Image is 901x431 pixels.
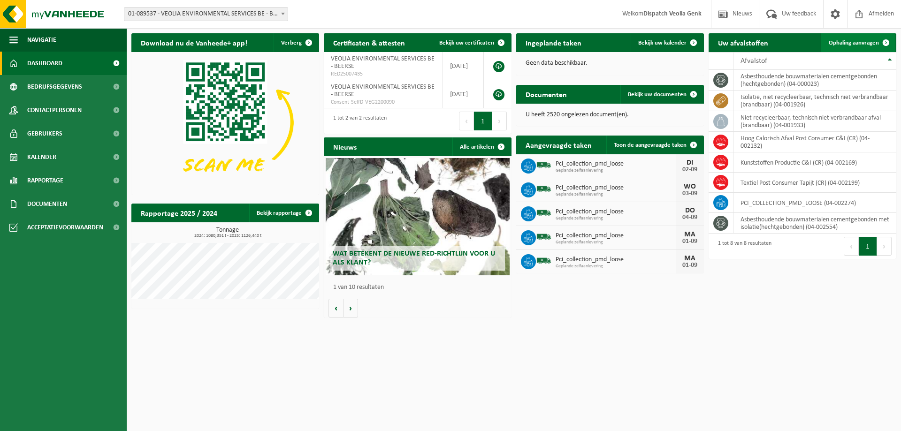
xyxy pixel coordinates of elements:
[281,40,302,46] span: Verberg
[844,237,859,256] button: Previous
[680,262,699,269] div: 01-09
[556,216,676,221] span: Geplande zelfaanlevering
[27,98,82,122] span: Contactpersonen
[452,137,511,156] a: Alle artikelen
[614,142,687,148] span: Toon de aangevraagde taken
[631,33,703,52] a: Bekijk uw kalender
[492,112,507,130] button: Next
[274,33,318,52] button: Verberg
[333,284,507,291] p: 1 van 10 resultaten
[556,168,676,174] span: Geplande zelfaanlevering
[516,85,576,103] h2: Documenten
[27,52,62,75] span: Dashboard
[27,75,82,98] span: Bedrijfsgegevens
[443,80,484,108] td: [DATE]
[620,85,703,104] a: Bekijk uw documenten
[536,253,552,269] img: BL-SO-LV
[328,111,387,131] div: 1 tot 2 van 2 resultaten
[536,229,552,245] img: BL-SO-LV
[733,111,896,132] td: niet recycleerbaar, technisch niet verbrandbaar afval (brandbaar) (04-001933)
[556,256,676,264] span: Pci_collection_pmd_loose
[27,216,103,239] span: Acceptatievoorwaarden
[474,112,492,130] button: 1
[829,40,879,46] span: Ophaling aanvragen
[680,159,699,166] div: DI
[516,33,591,52] h2: Ingeplande taken
[606,136,703,154] a: Toon de aangevraagde taken
[516,136,601,154] h2: Aangevraagde taken
[733,91,896,111] td: isolatie, niet recycleerbaar, technisch niet verbrandbaar (brandbaar) (04-001926)
[131,52,319,193] img: Download de VHEPlus App
[556,240,676,245] span: Geplande zelfaanlevering
[556,232,676,240] span: Pci_collection_pmd_loose
[733,173,896,193] td: Textiel Post Consumer Tapijt (CR) (04-002199)
[556,208,676,216] span: Pci_collection_pmd_loose
[331,98,435,106] span: Consent-SelfD-VEG2200090
[556,184,676,192] span: Pci_collection_pmd_loose
[536,157,552,173] img: BL-SO-LV
[877,237,892,256] button: Next
[131,204,227,222] h2: Rapportage 2025 / 2024
[680,238,699,245] div: 01-09
[333,250,495,266] span: Wat betekent de nieuwe RED-richtlijn voor u als klant?
[136,227,319,238] h3: Tonnage
[733,132,896,152] td: Hoog Calorisch Afval Post Consumer C&I (CR) (04-002132)
[741,57,767,65] span: Afvalstof
[27,145,56,169] span: Kalender
[680,207,699,214] div: DO
[326,158,510,275] a: Wat betekent de nieuwe RED-richtlijn voor u als klant?
[709,33,778,52] h2: Uw afvalstoffen
[680,183,699,190] div: WO
[680,166,699,173] div: 02-09
[556,264,676,269] span: Geplande zelfaanlevering
[628,91,687,98] span: Bekijk uw documenten
[733,193,896,213] td: PCI_COLLECTION_PMD_LOOSE (04-002274)
[124,7,288,21] span: 01-089537 - VEOLIA ENVIRONMENTAL SERVICES BE - BEERSE
[638,40,687,46] span: Bekijk uw kalender
[331,83,435,98] span: VEOLIA ENVIRONMENTAL SERVICES BE - BEERSE
[331,70,435,78] span: RED25007435
[328,299,344,318] button: Vorige
[124,8,288,21] span: 01-089537 - VEOLIA ENVIRONMENTAL SERVICES BE - BEERSE
[27,169,63,192] span: Rapportage
[344,299,358,318] button: Volgende
[680,255,699,262] div: MA
[556,160,676,168] span: Pci_collection_pmd_loose
[131,33,257,52] h2: Download nu de Vanheede+ app!
[536,205,552,221] img: BL-SO-LV
[27,122,62,145] span: Gebruikers
[27,192,67,216] span: Documenten
[680,190,699,197] div: 03-09
[27,28,56,52] span: Navigatie
[331,55,435,70] span: VEOLIA ENVIRONMENTAL SERVICES BE - BEERSE
[136,234,319,238] span: 2024: 1080,351 t - 2025: 1126,440 t
[733,70,896,91] td: asbesthoudende bouwmaterialen cementgebonden (hechtgebonden) (04-000023)
[439,40,494,46] span: Bekijk uw certificaten
[432,33,511,52] a: Bekijk uw certificaten
[733,152,896,173] td: Kunststoffen Productie C&I (CR) (04-002169)
[680,231,699,238] div: MA
[733,213,896,234] td: asbesthoudende bouwmaterialen cementgebonden met isolatie(hechtgebonden) (04-002554)
[526,60,695,67] p: Geen data beschikbaar.
[249,204,318,222] a: Bekijk rapportage
[821,33,895,52] a: Ophaling aanvragen
[680,214,699,221] div: 04-09
[859,237,877,256] button: 1
[526,112,695,118] p: U heeft 2520 ongelezen document(en).
[324,137,366,156] h2: Nieuws
[443,52,484,80] td: [DATE]
[643,10,702,17] strong: Dispatch Veolia Genk
[536,181,552,197] img: BL-SO-LV
[713,236,771,257] div: 1 tot 8 van 8 resultaten
[459,112,474,130] button: Previous
[556,192,676,197] span: Geplande zelfaanlevering
[324,33,414,52] h2: Certificaten & attesten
